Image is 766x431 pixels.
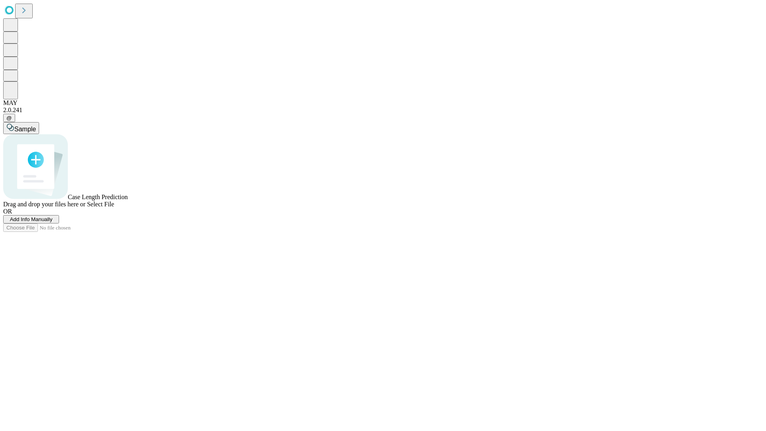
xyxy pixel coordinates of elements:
span: Drag and drop your files here or [3,201,85,208]
button: Sample [3,122,39,134]
span: Sample [14,126,36,132]
span: OR [3,208,12,215]
span: Case Length Prediction [68,194,128,200]
span: Add Info Manually [10,216,53,222]
button: Add Info Manually [3,215,59,223]
div: MAY [3,99,763,107]
span: @ [6,115,12,121]
div: 2.0.241 [3,107,763,114]
button: @ [3,114,15,122]
span: Select File [87,201,114,208]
